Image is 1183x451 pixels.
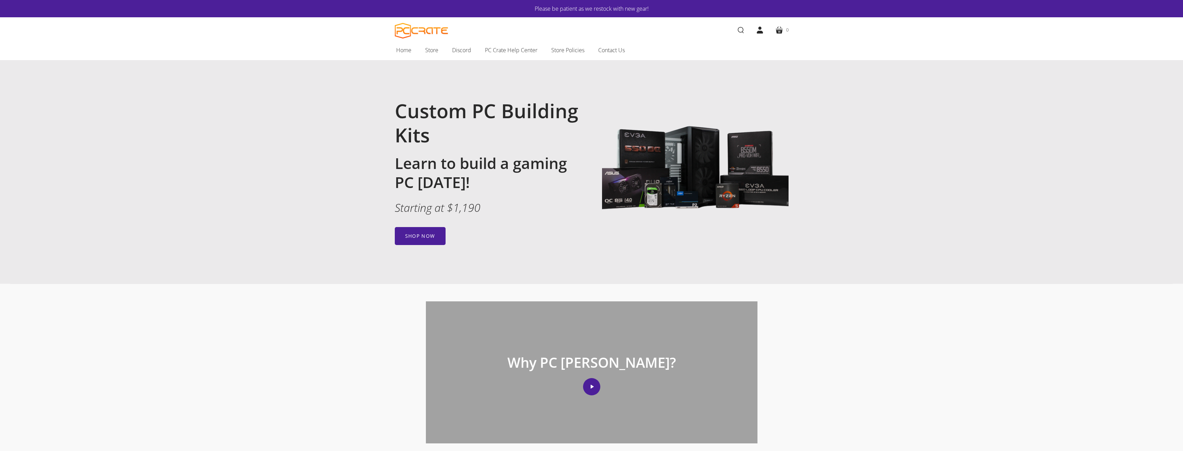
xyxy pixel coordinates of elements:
a: Discord [445,43,478,57]
span: Contact Us [598,46,625,55]
span: 0 [786,26,789,34]
span: Store Policies [551,46,584,55]
a: Store [418,43,445,57]
a: PC Crate Help Center [478,43,544,57]
img: Image with gaming PC components including Lian Li 205 Lancool case, MSI B550M motherboard, EVGA 6... [602,77,789,264]
a: PC CRATE [395,23,448,39]
nav: Main navigation [384,43,799,60]
a: Shop now [395,227,446,245]
a: Store Policies [544,43,591,57]
a: Contact Us [591,43,632,57]
h1: Custom PC Building Kits [395,98,581,147]
em: Starting at $1,190 [395,200,480,215]
a: Please be patient as we restock with new gear! [416,4,768,13]
span: PC Crate Help Center [485,46,537,55]
span: Home [396,46,411,55]
h2: Learn to build a gaming PC [DATE]! [395,154,581,192]
a: Home [389,43,418,57]
span: Store [425,46,438,55]
p: Why PC [PERSON_NAME]? [507,354,676,371]
a: 0 [770,20,794,40]
span: Discord [452,46,471,55]
button: Play video [583,378,600,395]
